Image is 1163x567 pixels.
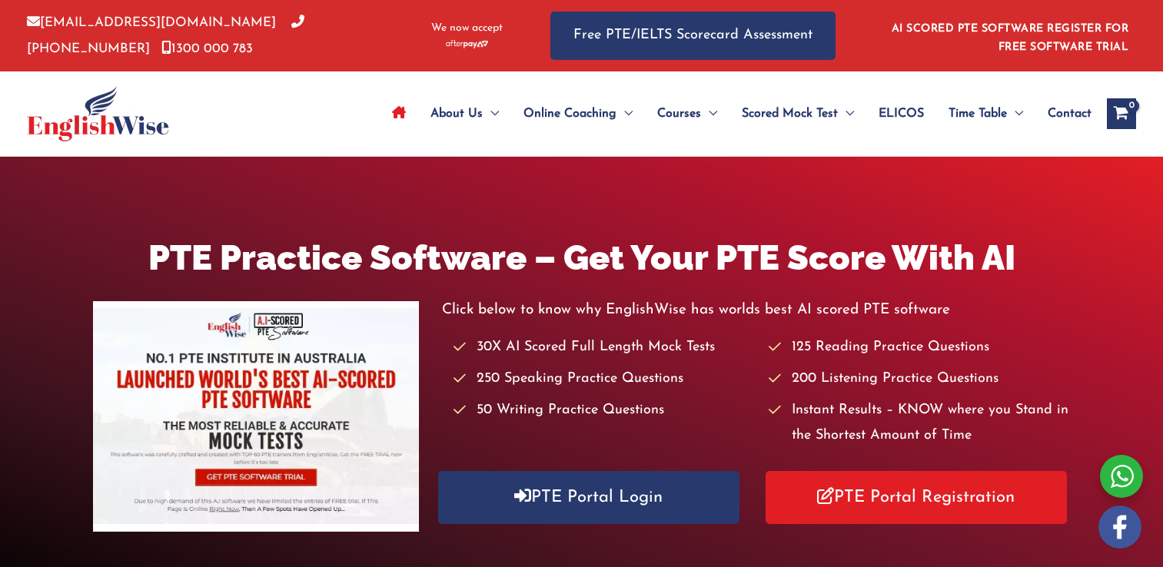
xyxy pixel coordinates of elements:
a: [EMAIL_ADDRESS][DOMAIN_NAME] [27,16,276,29]
span: We now accept [431,21,503,36]
li: Instant Results – KNOW where you Stand in the Shortest Amount of Time [769,398,1070,449]
span: ELICOS [879,87,924,141]
a: Free PTE/IELTS Scorecard Assessment [550,12,836,60]
span: About Us [430,87,483,141]
li: 125 Reading Practice Questions [769,335,1070,360]
a: Online CoachingMenu Toggle [511,87,645,141]
li: 200 Listening Practice Questions [769,366,1070,392]
a: CoursesMenu Toggle [645,87,729,141]
a: About UsMenu Toggle [418,87,511,141]
a: PTE Portal Login [438,471,739,524]
li: 30X AI Scored Full Length Mock Tests [454,335,755,360]
p: Click below to know why EnglishWise has worlds best AI scored PTE software [442,297,1070,323]
a: PTE Portal Registration [766,471,1067,524]
a: 1300 000 783 [161,42,253,55]
span: Menu Toggle [616,87,633,141]
span: Time Table [949,87,1007,141]
span: Courses [657,87,701,141]
a: [PHONE_NUMBER] [27,16,304,55]
nav: Site Navigation: Main Menu [380,87,1092,141]
span: Contact [1048,87,1092,141]
img: Afterpay-Logo [446,40,488,48]
span: Menu Toggle [838,87,854,141]
img: cropped-ew-logo [27,86,169,141]
a: ELICOS [866,87,936,141]
img: pte-institute-main [93,301,419,532]
a: Time TableMenu Toggle [936,87,1035,141]
li: 50 Writing Practice Questions [454,398,755,423]
a: Scored Mock TestMenu Toggle [729,87,866,141]
span: Menu Toggle [701,87,717,141]
li: 250 Speaking Practice Questions [454,366,755,392]
h1: PTE Practice Software – Get Your PTE Score With AI [93,234,1070,282]
img: white-facebook.png [1098,506,1141,549]
span: Menu Toggle [483,87,499,141]
a: Contact [1035,87,1092,141]
span: Scored Mock Test [742,87,838,141]
a: View Shopping Cart, empty [1107,98,1136,129]
aside: Header Widget 1 [882,11,1136,61]
span: Online Coaching [523,87,616,141]
span: Menu Toggle [1007,87,1023,141]
a: AI SCORED PTE SOFTWARE REGISTER FOR FREE SOFTWARE TRIAL [892,23,1129,53]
